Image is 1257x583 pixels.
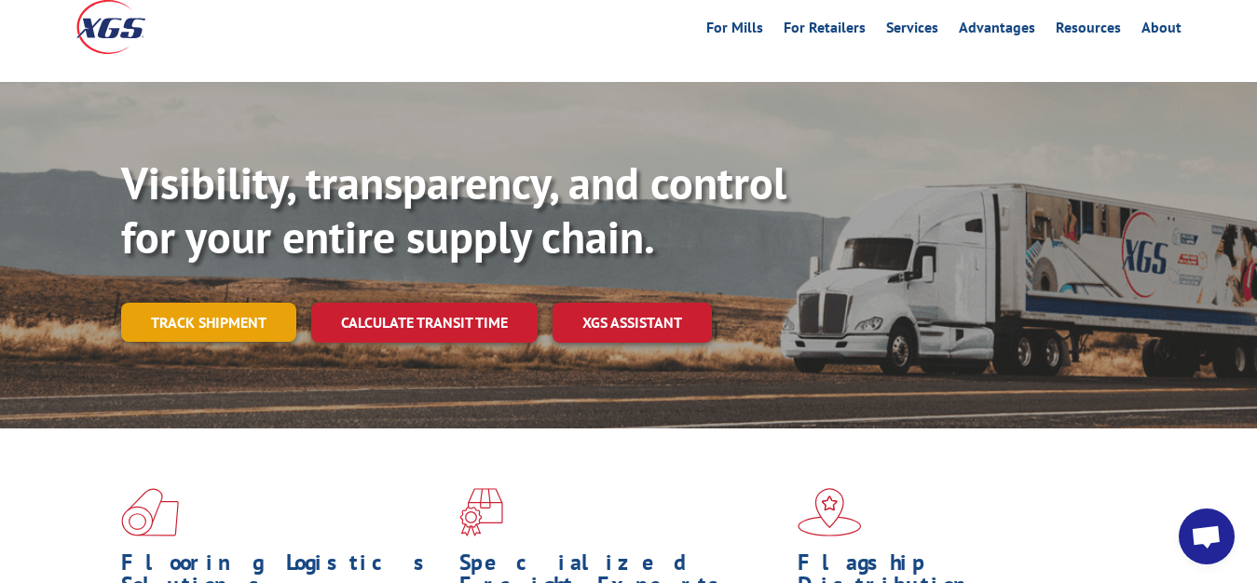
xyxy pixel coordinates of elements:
[798,488,862,536] img: xgs-icon-flagship-distribution-model-red
[1056,20,1121,41] a: Resources
[1141,20,1182,41] a: About
[459,488,503,536] img: xgs-icon-focused-on-flooring-red
[959,20,1035,41] a: Advantages
[1179,508,1235,564] div: Open chat
[784,20,866,41] a: For Retailers
[121,154,786,265] b: Visibility, transparency, and control for your entire supply chain.
[886,20,938,41] a: Services
[553,303,712,343] a: XGS ASSISTANT
[121,303,296,342] a: Track shipment
[121,488,179,536] img: xgs-icon-total-supply-chain-intelligence-red
[706,20,763,41] a: For Mills
[311,303,538,343] a: Calculate transit time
